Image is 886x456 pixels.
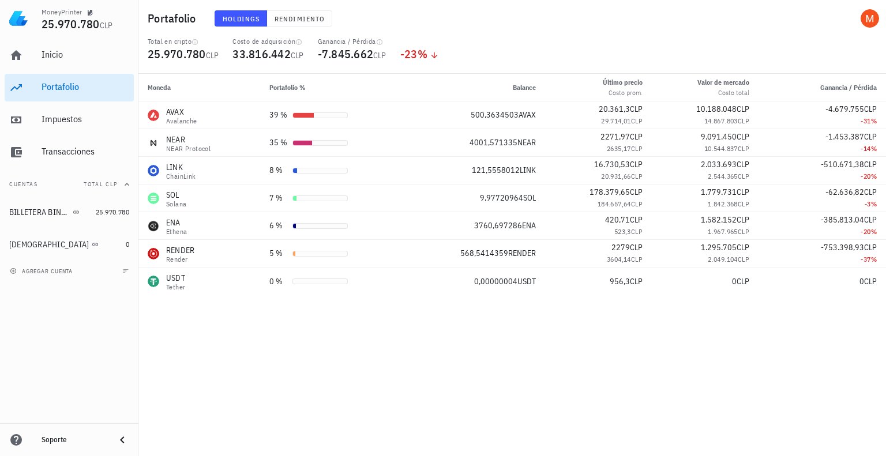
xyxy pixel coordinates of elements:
span: 14.867.803 [704,116,738,125]
span: 1.582.152 [701,214,737,225]
span: CLP [737,159,749,169]
span: 16.730,53 [594,159,630,169]
span: 0,00000004 [474,276,517,287]
a: Impuestos [5,106,134,134]
div: Costo total [697,88,749,98]
span: CLP [738,227,749,236]
span: 500,3634503 [471,110,519,120]
div: Costo prom. [603,88,643,98]
span: CLP [100,20,113,31]
span: 33.816.442 [232,46,291,62]
div: ChainLink [166,173,196,180]
div: AVAX [166,106,197,118]
span: Holdings [222,14,260,23]
span: 10.188.048 [696,104,737,114]
span: % [871,172,877,180]
span: CLP [631,144,643,153]
span: agregar cuenta [12,267,73,275]
span: 3760,697286 [474,220,522,231]
span: CLP [630,214,643,225]
a: Transacciones [5,138,134,166]
span: 4001,571335 [470,137,517,148]
button: Holdings [215,10,268,27]
span: % [871,255,877,263]
span: CLP [864,214,877,225]
button: agregar cuenta [7,265,78,277]
span: 178.379,65 [590,187,630,197]
span: Total CLP [84,180,118,188]
a: Inicio [5,42,134,69]
div: Total en cripto [148,37,219,46]
span: -1.453.387 [825,131,864,142]
span: CLP [738,199,749,208]
span: 956,3 [610,276,630,287]
span: -4.679.755 [825,104,864,114]
div: SOL-icon [148,193,159,204]
div: ENA [166,217,187,228]
span: CLP [630,159,643,169]
div: MoneyPrinter [42,7,82,17]
div: LINK-icon [148,165,159,176]
span: 1.779.731 [701,187,737,197]
span: Rendimiento [274,14,325,23]
span: 2635,17 [607,144,631,153]
span: 2.049.104 [708,255,738,263]
span: CLP [737,242,749,253]
div: -20 [768,171,877,182]
a: [DEMOGRAPHIC_DATA] 0 [5,231,134,258]
span: -385.813,04 [821,214,864,225]
div: RENDER-icon [148,248,159,259]
span: CLP [864,242,877,253]
span: CLP [864,131,877,142]
span: CLP [291,50,304,61]
span: CLP [630,131,643,142]
div: Impuestos [42,114,129,125]
th: Balance: Sin ordenar. Pulse para ordenar de forma ascendente. [405,74,545,101]
span: CLP [738,116,749,125]
span: CLP [864,104,877,114]
span: 9,97720964 [480,193,523,203]
span: 1.842.368 [708,199,738,208]
div: 35 % [269,137,288,149]
span: -753.398,93 [821,242,864,253]
span: 29.714,01 [601,116,631,125]
span: 184.657,64 [598,199,631,208]
div: NEAR Protocol [166,145,211,152]
span: CLP [630,242,643,253]
span: CLP [738,144,749,153]
div: Valor de mercado [697,77,749,88]
div: Último precio [603,77,643,88]
div: 5 % [269,247,288,259]
div: ENA-icon [148,220,159,232]
span: CLP [373,50,386,61]
span: CLP [631,255,643,263]
button: Rendimiento [267,10,332,27]
span: 2.033.693 [701,159,737,169]
div: SOL [166,189,186,201]
span: Ganancia / Pérdida [820,83,877,92]
span: 2.544.365 [708,172,738,180]
span: 20.931,66 [601,172,631,180]
span: Moneda [148,83,171,92]
h1: Portafolio [148,9,201,28]
span: CLP [206,50,219,61]
div: Avalanche [166,118,197,125]
span: RENDER [508,248,536,258]
span: 25.970.780 [96,208,129,216]
span: CLP [631,172,643,180]
span: CLP [864,159,877,169]
div: [DEMOGRAPHIC_DATA] [9,240,89,250]
div: avatar [861,9,879,28]
span: CLP [737,104,749,114]
div: 8 % [269,164,288,176]
span: 0 [732,276,737,287]
span: % [871,199,877,208]
div: 6 % [269,220,288,232]
span: CLP [631,116,643,125]
span: -510.671,38 [821,159,864,169]
div: Soporte [42,435,106,444]
div: Ganancia / Pérdida [318,37,386,46]
span: 1.967.965 [708,227,738,236]
span: Balance [513,83,536,92]
div: Costo de adquisición [232,37,303,46]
